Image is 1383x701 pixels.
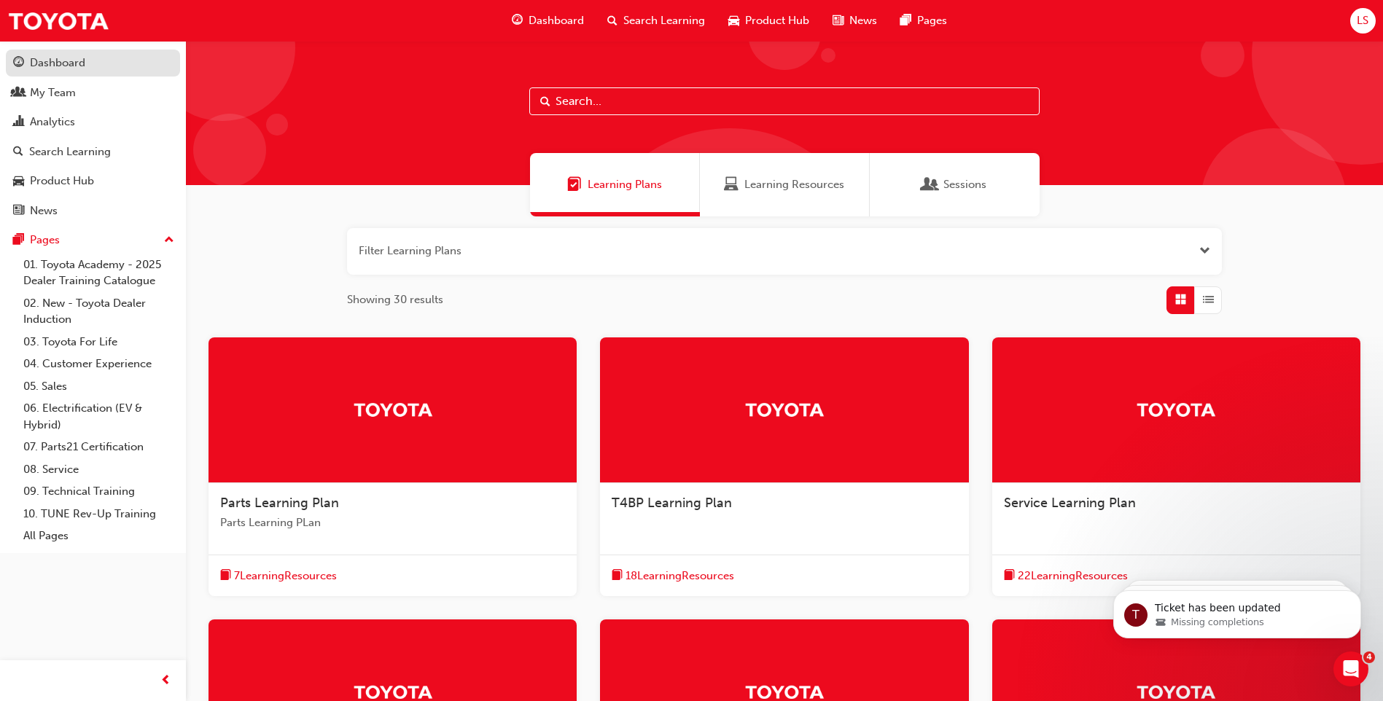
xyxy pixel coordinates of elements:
span: up-icon [164,231,174,250]
img: Trak [7,4,109,37]
span: News [849,12,877,29]
span: chart-icon [13,116,24,129]
span: Sessions [943,176,986,193]
a: Product Hub [6,168,180,195]
span: Search [540,93,550,110]
a: 02. New - Toyota Dealer Induction [17,292,180,331]
img: Trak [353,396,433,422]
a: search-iconSearch Learning [596,6,717,36]
button: book-icon22LearningResources [1004,567,1128,585]
span: guage-icon [512,12,523,30]
span: Showing 30 results [347,291,443,308]
span: pages-icon [900,12,911,30]
a: TrakT4BP Learning Planbook-icon18LearningResources [600,337,968,597]
a: Dashboard [6,50,180,77]
span: car-icon [13,175,24,188]
a: 04. Customer Experience [17,353,180,375]
span: Parts Learning PLan [220,514,565,531]
img: Trak [744,396,825,422]
span: news-icon [833,12,844,30]
a: 10. TUNE Rev-Up Training [17,503,180,525]
a: 07. Parts21 Certification [17,436,180,458]
span: Learning Resources [744,176,844,193]
a: All Pages [17,525,180,547]
span: guage-icon [13,57,24,70]
a: News [6,197,180,224]
a: 08. Service [17,458,180,481]
a: SessionsSessions [870,153,1040,216]
a: car-iconProduct Hub [717,6,821,36]
button: LS [1350,8,1376,34]
span: search-icon [607,12,618,30]
div: Pages [30,232,60,248]
span: Search Learning [623,12,705,29]
span: Learning Plans [567,176,582,193]
div: Search Learning [29,144,111,160]
iframe: Intercom live chat [1333,651,1368,686]
a: Learning PlansLearning Plans [530,153,700,216]
a: My Team [6,79,180,106]
a: 05. Sales [17,375,180,398]
button: Open the filter [1199,243,1210,259]
span: people-icon [13,87,24,100]
button: DashboardMy TeamAnalyticsSearch LearningProduct HubNews [6,47,180,227]
a: Search Learning [6,138,180,165]
span: 22 Learning Resources [1018,568,1128,584]
a: TrakService Learning Planbook-icon22LearningResources [992,337,1360,597]
div: My Team [30,85,76,101]
a: TrakParts Learning PlanParts Learning PLanbook-icon7LearningResources [209,337,577,597]
button: book-icon7LearningResources [220,567,337,585]
span: pages-icon [13,234,24,247]
a: 09. Technical Training [17,480,180,503]
span: 7 Learning Resources [234,568,337,584]
button: book-icon18LearningResources [612,567,734,585]
span: prev-icon [160,672,171,690]
span: car-icon [728,12,739,30]
div: Product Hub [30,173,94,189]
input: Search... [529,87,1040,115]
a: 03. Toyota For Life [17,331,180,353]
a: guage-iconDashboard [500,6,596,36]
span: 18 Learning Resources [626,568,734,584]
span: Sessions [923,176,938,193]
span: Pages [917,12,947,29]
span: Service Learning Plan [1004,495,1136,511]
span: Learning Resources [724,176,739,193]
button: Pages [6,227,180,254]
span: Learning Plans [588,176,662,193]
a: news-iconNews [821,6,889,36]
span: book-icon [220,567,231,585]
span: Parts Learning Plan [220,495,339,511]
span: book-icon [1004,567,1015,585]
span: 4 [1363,651,1375,663]
span: news-icon [13,205,24,218]
span: book-icon [612,567,623,585]
a: 01. Toyota Academy - 2025 Dealer Training Catalogue [17,254,180,292]
span: Dashboard [529,12,584,29]
span: List [1203,291,1214,308]
span: LS [1357,12,1368,29]
div: Analytics [30,114,75,130]
img: Trak [1136,396,1216,422]
span: Grid [1175,291,1186,308]
span: T4BP Learning Plan [612,495,732,511]
div: News [30,203,58,219]
a: Analytics [6,109,180,136]
span: search-icon [13,146,23,159]
iframe: Intercom notifications message [1091,560,1383,662]
div: Dashboard [30,55,85,71]
a: 06. Electrification (EV & Hybrid) [17,397,180,436]
span: Product Hub [745,12,809,29]
a: pages-iconPages [889,6,959,36]
a: Learning ResourcesLearning Resources [700,153,870,216]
